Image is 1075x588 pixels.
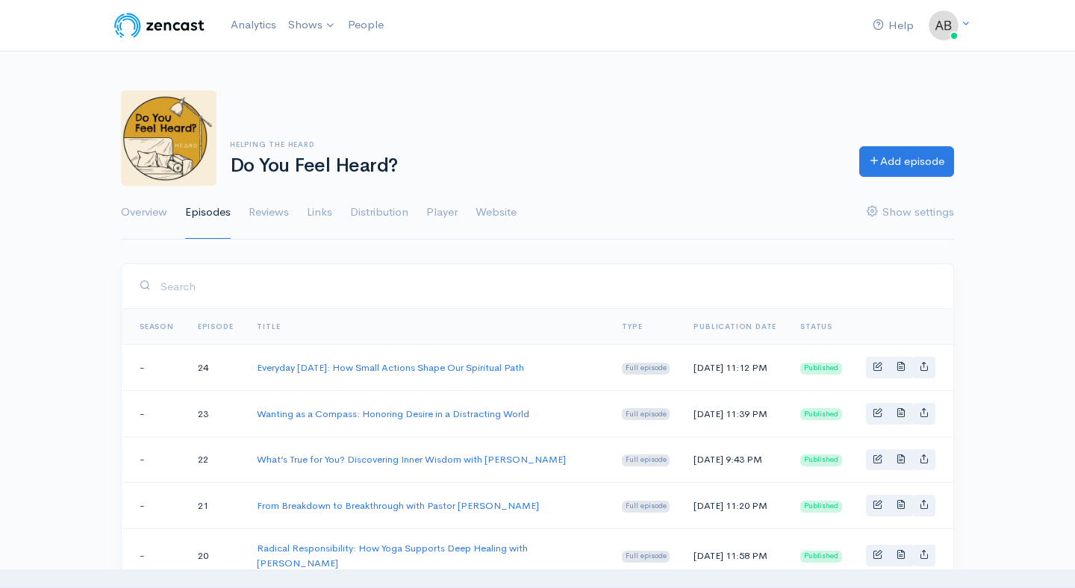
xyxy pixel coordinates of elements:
div: Basic example [866,545,935,566]
a: Overview [121,186,167,240]
span: Full episode [622,501,670,513]
td: 24 [186,345,246,391]
input: Search [160,271,935,301]
td: [DATE] 11:12 PM [682,345,788,391]
h1: Do You Feel Heard? [230,155,841,177]
td: 22 [186,437,246,483]
span: Full episode [622,408,670,420]
a: Type [622,322,643,331]
a: Player [426,186,458,240]
td: [DATE] 11:39 PM [682,390,788,437]
a: Distribution [350,186,408,240]
span: Status [800,322,832,331]
span: Published [800,501,842,513]
a: Reviews [249,186,289,240]
td: - [122,483,186,529]
a: Publication date [694,322,776,331]
td: - [122,529,186,583]
span: Published [800,551,842,563]
a: Season [140,322,174,331]
td: [DATE] 11:20 PM [682,483,788,529]
a: What’s True for You? Discovering Inner Wisdom with [PERSON_NAME] [257,453,566,466]
a: People [342,9,390,41]
img: ZenCast Logo [112,10,207,40]
a: Links [307,186,332,240]
span: Published [800,408,842,420]
a: Episode [198,322,234,331]
td: - [122,437,186,483]
td: - [122,345,186,391]
td: [DATE] 9:43 PM [682,437,788,483]
a: Wanting as a Compass: Honoring Desire in a Distracting World [257,407,529,420]
div: Basic example [866,495,935,516]
a: Website [476,186,517,240]
div: Basic example [866,403,935,425]
td: [DATE] 11:58 PM [682,529,788,583]
td: 23 [186,390,246,437]
div: Basic example [866,357,935,378]
a: Add episode [859,146,954,177]
td: 20 [186,529,246,583]
a: From Breakdown to Breakthrough with Pastor [PERSON_NAME] [257,499,539,512]
a: Episodes [185,186,231,240]
a: Analytics [225,9,282,41]
td: 21 [186,483,246,529]
td: - [122,390,186,437]
h6: Helping The Heard [230,140,841,148]
a: Shows [282,9,342,42]
a: Help [867,10,920,42]
div: Basic example [866,449,935,471]
a: Everyday [DATE]: How Small Actions Shape Our Spiritual Path [257,361,524,374]
img: ... [929,10,959,40]
span: Published [800,363,842,375]
a: Show settings [867,186,954,240]
a: Radical Responsibility: How Yoga Supports Deep Healing with [PERSON_NAME] [257,542,528,569]
span: Full episode [622,454,670,466]
span: Full episode [622,363,670,375]
span: Full episode [622,551,670,563]
a: Title [257,322,280,331]
span: Published [800,454,842,466]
